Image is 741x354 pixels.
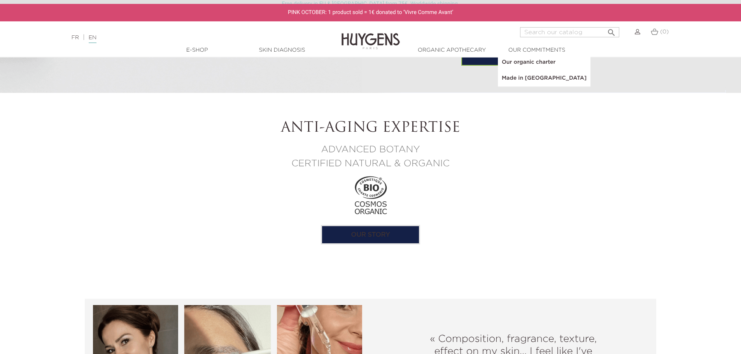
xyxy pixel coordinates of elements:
input: Search [520,27,619,37]
div: | [68,33,303,42]
a: E-Shop [158,46,236,54]
span: (0) [660,29,669,35]
a: Our story [321,225,420,244]
a: Our organic charter [498,54,590,70]
img: cosmos_organic_logo_history.png [347,172,394,219]
img: Huygens [342,21,400,51]
a: Skin Diagnosis [243,46,321,54]
a: Made in [GEOGRAPHIC_DATA] [498,70,590,86]
h2: anti-aging expertise [229,120,513,137]
p: advanced botany certified natural & organic [229,143,513,171]
a: FR [72,35,79,40]
a: Organic Apothecary [413,46,491,54]
i:  [607,26,616,35]
a: EN [89,35,96,43]
a: Our commitments [498,46,576,54]
button:  [604,25,618,35]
